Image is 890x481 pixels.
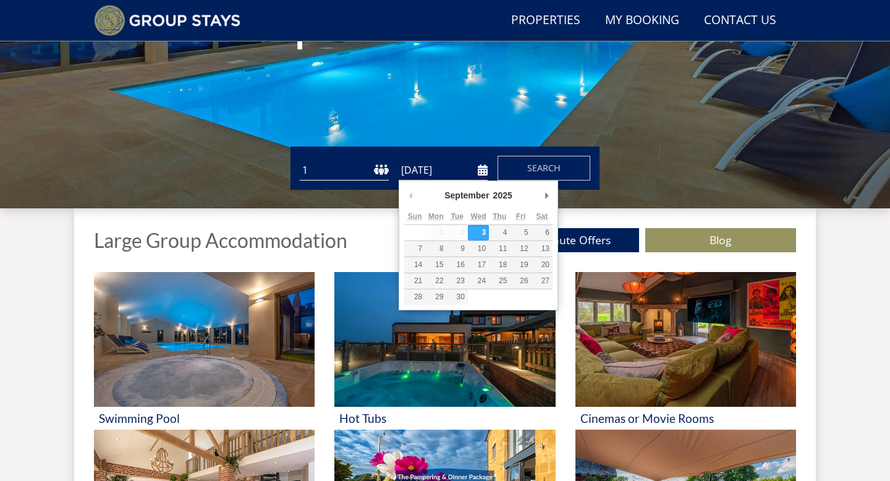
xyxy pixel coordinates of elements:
[447,289,468,305] button: 30
[447,257,468,273] button: 16
[580,412,791,425] h3: Cinemas or Movie Rooms
[575,272,796,407] img: 'Cinemas or Movie Rooms' - Large Group Accommodation Holiday Ideas
[489,257,510,273] button: 18
[536,212,548,221] abbr: Saturday
[334,272,555,407] img: 'Hot Tubs' - Large Group Accommodation Holiday Ideas
[404,241,425,257] button: 7
[532,273,553,289] button: 27
[516,212,525,221] abbr: Friday
[493,212,506,221] abbr: Thursday
[489,273,510,289] button: 25
[425,289,446,305] button: 29
[425,273,446,289] button: 22
[447,241,468,257] button: 9
[334,272,555,430] a: 'Hot Tubs' - Large Group Accommodation Holiday Ideas Hot Tubs
[532,257,553,273] button: 20
[94,5,240,36] img: Group Stays
[532,225,553,240] button: 6
[510,241,531,257] button: 12
[491,186,514,205] div: 2025
[510,257,531,273] button: 19
[425,257,446,273] button: 15
[527,162,561,174] span: Search
[339,412,550,425] h3: Hot Tubs
[510,225,531,240] button: 5
[99,412,310,425] h3: Swimming Pool
[468,273,489,289] button: 24
[489,241,510,257] button: 11
[510,273,531,289] button: 26
[94,272,315,407] img: 'Swimming Pool' - Large Group Accommodation Holiday Ideas
[699,7,781,35] a: Contact Us
[489,225,510,240] button: 4
[468,225,489,240] button: 3
[447,273,468,289] button: 23
[443,186,491,205] div: September
[425,241,446,257] button: 8
[404,186,417,205] button: Previous Month
[468,241,489,257] button: 10
[408,212,422,221] abbr: Sunday
[488,228,639,252] a: Last Minute Offers
[94,229,347,251] h1: Large Group Accommodation
[404,273,425,289] button: 21
[451,212,463,221] abbr: Tuesday
[428,212,444,221] abbr: Monday
[540,186,553,205] button: Next Month
[600,7,684,35] a: My Booking
[470,212,486,221] abbr: Wednesday
[404,257,425,273] button: 14
[645,228,796,252] a: Blog
[506,7,585,35] a: Properties
[404,289,425,305] button: 28
[575,272,796,430] a: 'Cinemas or Movie Rooms' - Large Group Accommodation Holiday Ideas Cinemas or Movie Rooms
[532,241,553,257] button: 13
[468,257,489,273] button: 17
[399,160,488,181] input: Arrival Date
[498,156,590,181] button: Search
[94,272,315,430] a: 'Swimming Pool' - Large Group Accommodation Holiday Ideas Swimming Pool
